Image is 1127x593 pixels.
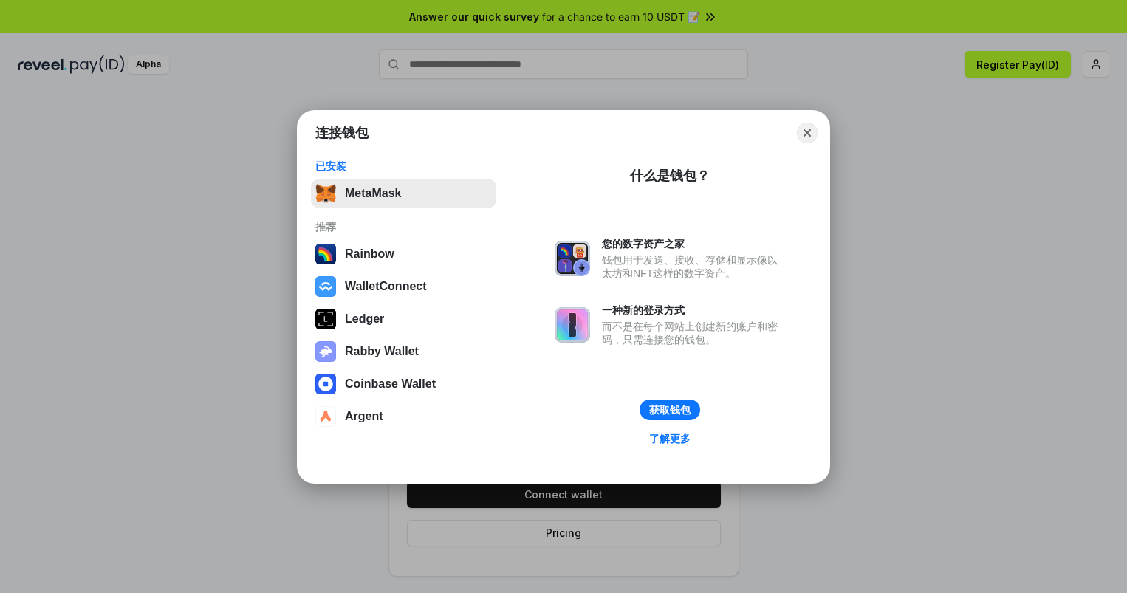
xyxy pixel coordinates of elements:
h1: 连接钱包 [315,124,369,142]
a: 了解更多 [640,429,699,448]
div: MetaMask [345,187,401,200]
img: svg+xml,%3Csvg%20xmlns%3D%22http%3A%2F%2Fwww.w3.org%2F2000%2Fsvg%22%20fill%3D%22none%22%20viewBox... [555,241,590,276]
div: Rainbow [345,247,394,261]
button: 获取钱包 [640,400,700,420]
button: Ledger [311,304,496,334]
div: 而不是在每个网站上创建新的账户和密码，只需连接您的钱包。 [602,320,785,346]
div: 了解更多 [649,432,691,445]
button: Rabby Wallet [311,337,496,366]
button: Coinbase Wallet [311,369,496,399]
img: svg+xml,%3Csvg%20xmlns%3D%22http%3A%2F%2Fwww.w3.org%2F2000%2Fsvg%22%20fill%3D%22none%22%20viewBox... [315,341,336,362]
div: Coinbase Wallet [345,377,436,391]
div: 什么是钱包？ [630,167,710,185]
div: WalletConnect [345,280,427,293]
button: MetaMask [311,179,496,208]
img: svg+xml,%3Csvg%20width%3D%2228%22%20height%3D%2228%22%20viewBox%3D%220%200%2028%2028%22%20fill%3D... [315,406,336,427]
button: Close [797,123,818,143]
div: Argent [345,410,383,423]
img: svg+xml,%3Csvg%20width%3D%2228%22%20height%3D%2228%22%20viewBox%3D%220%200%2028%2028%22%20fill%3D... [315,276,336,297]
img: svg+xml,%3Csvg%20xmlns%3D%22http%3A%2F%2Fwww.w3.org%2F2000%2Fsvg%22%20fill%3D%22none%22%20viewBox... [555,307,590,343]
div: Ledger [345,312,384,326]
div: 获取钱包 [649,403,691,417]
img: svg+xml,%3Csvg%20fill%3D%22none%22%20height%3D%2233%22%20viewBox%3D%220%200%2035%2033%22%20width%... [315,183,336,204]
div: 已安装 [315,160,492,173]
div: 推荐 [315,220,492,233]
div: 一种新的登录方式 [602,304,785,317]
div: Rabby Wallet [345,345,419,358]
button: Argent [311,402,496,431]
img: svg+xml,%3Csvg%20xmlns%3D%22http%3A%2F%2Fwww.w3.org%2F2000%2Fsvg%22%20width%3D%2228%22%20height%3... [315,309,336,329]
div: 钱包用于发送、接收、存储和显示像以太坊和NFT这样的数字资产。 [602,253,785,280]
img: svg+xml,%3Csvg%20width%3D%2228%22%20height%3D%2228%22%20viewBox%3D%220%200%2028%2028%22%20fill%3D... [315,374,336,394]
div: 您的数字资产之家 [602,237,785,250]
img: svg+xml,%3Csvg%20width%3D%22120%22%20height%3D%22120%22%20viewBox%3D%220%200%20120%20120%22%20fil... [315,244,336,264]
button: Rainbow [311,239,496,269]
button: WalletConnect [311,272,496,301]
